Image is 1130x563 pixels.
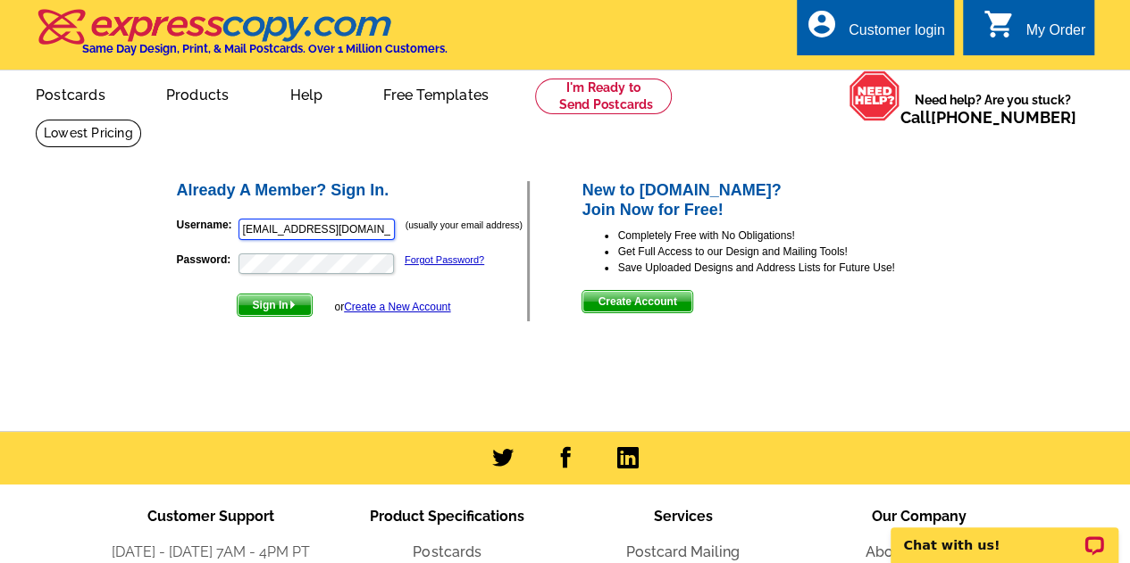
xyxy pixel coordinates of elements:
span: Call [900,108,1076,127]
iframe: LiveChat chat widget [879,507,1130,563]
div: My Order [1025,22,1085,47]
div: Customer login [849,22,945,47]
li: Completely Free with No Obligations! [617,228,956,244]
a: Create a New Account [344,301,450,313]
span: Create Account [582,291,691,312]
img: button-next-arrow-white.png [289,301,297,309]
span: Sign In [238,294,312,316]
a: Forgot Password? [405,254,484,265]
li: Save Uploaded Designs and Address Lists for Future Use! [617,260,956,276]
h2: New to [DOMAIN_NAME]? Join Now for Free! [582,181,956,219]
li: [DATE] - [DATE] 7AM - 4PM PT [93,542,329,563]
small: (usually your email address) [406,219,523,230]
a: About the Team [866,543,973,560]
span: Services [654,508,713,525]
span: Need help? Are you stuck? [900,91,1085,127]
label: Username: [177,217,237,233]
span: Customer Support [147,508,274,525]
i: account_circle [806,8,838,40]
a: Free Templates [355,72,517,114]
label: Password: [177,252,237,268]
h4: Same Day Design, Print, & Mail Postcards. Over 1 Million Customers. [82,42,448,55]
a: Postcard Mailing [626,543,740,560]
a: Help [261,72,351,114]
li: Get Full Access to our Design and Mailing Tools! [617,244,956,260]
a: Postcards [7,72,134,114]
span: Our Company [872,508,967,525]
img: help [849,70,900,121]
div: or [334,299,450,315]
h2: Already A Member? Sign In. [177,181,528,201]
a: shopping_cart My Order [983,20,1085,42]
a: Products [138,72,258,114]
i: shopping_cart [983,8,1015,40]
a: Same Day Design, Print, & Mail Postcards. Over 1 Million Customers. [36,21,448,55]
button: Create Account [582,290,692,313]
button: Sign In [237,294,313,317]
a: [PHONE_NUMBER] [931,108,1076,127]
span: Product Specifications [370,508,524,525]
a: account_circle Customer login [806,20,945,42]
a: Postcards [413,543,481,560]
